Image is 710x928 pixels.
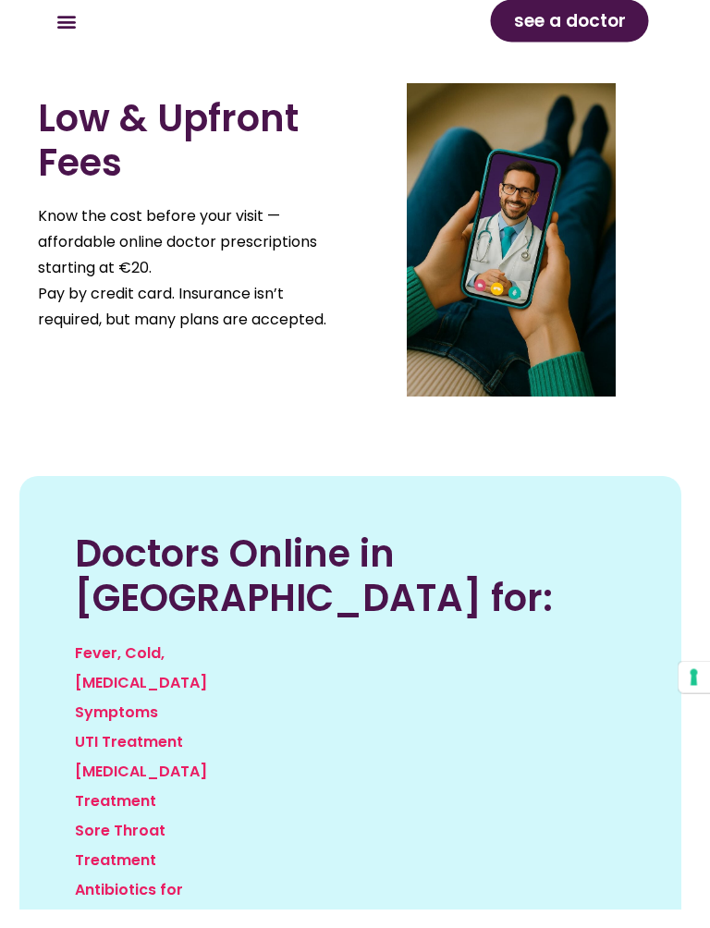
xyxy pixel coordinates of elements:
h2: Doctors Online in [GEOGRAPHIC_DATA] for: [76,551,627,640]
button: Your consent preferences for tracking technologies [679,680,710,712]
p: Know the cost before your visit — affordable online doctor prescriptions starting at €20. Pay by ... [39,223,342,352]
a: UTI Treatment [76,751,184,772]
h2: Low & Upfront Fees [39,116,342,204]
div: Menu Toggle [52,25,82,55]
a: [MEDICAL_DATA] Treatment [76,780,208,831]
span: see a doctor [514,25,626,55]
img: online doctor for prescription [408,103,617,416]
a: see a doctor [491,18,649,61]
a: Fever, Cold, [MEDICAL_DATA] Symptoms [76,662,208,742]
a: Sore Throat Treatment [76,839,166,890]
